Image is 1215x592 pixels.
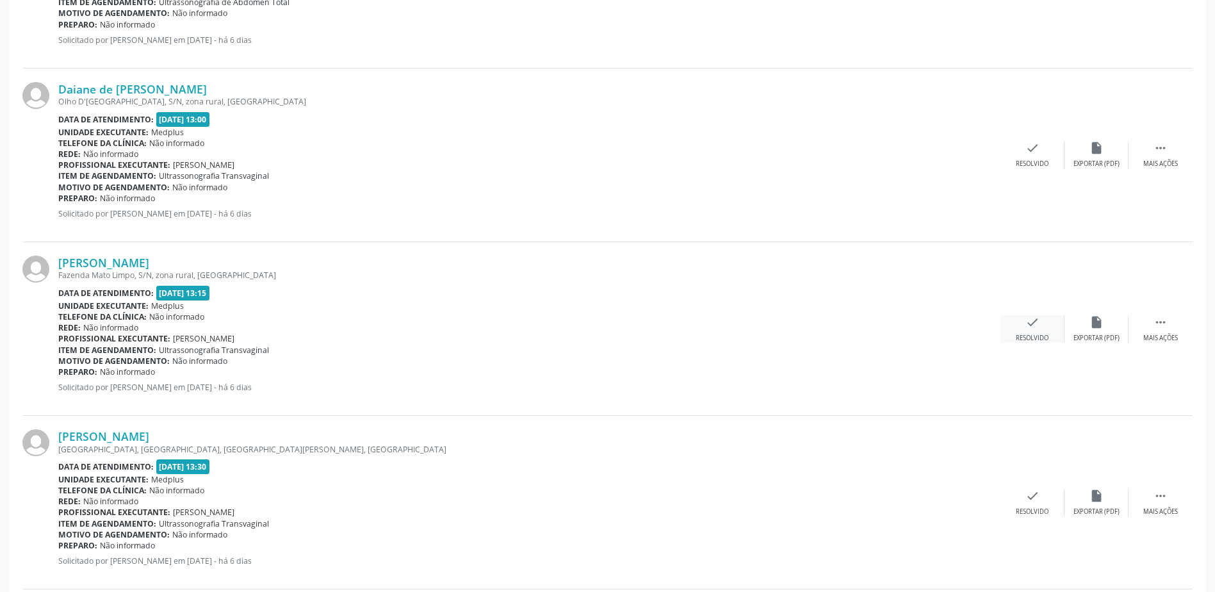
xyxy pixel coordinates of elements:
[83,322,138,333] span: Não informado
[58,19,97,30] b: Preparo:
[58,138,147,149] b: Telefone da clínica:
[58,461,154,472] b: Data de atendimento:
[1073,334,1120,343] div: Exportar (PDF)
[100,366,155,377] span: Não informado
[1143,334,1178,343] div: Mais ações
[100,540,155,551] span: Não informado
[58,208,1000,219] p: Solicitado por [PERSON_NAME] em [DATE] - há 6 dias
[58,96,1000,107] div: Olho D'[GEOGRAPHIC_DATA], S/N, zona rural, [GEOGRAPHIC_DATA]
[1143,160,1178,169] div: Mais ações
[22,429,49,456] img: img
[58,485,147,496] b: Telefone da clínica:
[58,356,170,366] b: Motivo de agendamento:
[151,300,184,311] span: Medplus
[1154,315,1168,329] i: 
[58,149,81,160] b: Rede:
[100,19,155,30] span: Não informado
[1025,489,1040,503] i: check
[58,127,149,138] b: Unidade executante:
[172,529,227,540] span: Não informado
[58,288,154,299] b: Data de atendimento:
[58,82,207,96] a: Daiane de [PERSON_NAME]
[1016,160,1048,169] div: Resolvido
[58,114,154,125] b: Data de atendimento:
[172,356,227,366] span: Não informado
[58,311,147,322] b: Telefone da clínica:
[58,8,170,19] b: Motivo de agendamento:
[172,8,227,19] span: Não informado
[58,160,170,170] b: Profissional executante:
[1025,141,1040,155] i: check
[58,540,97,551] b: Preparo:
[156,112,210,127] span: [DATE] 13:00
[151,474,184,485] span: Medplus
[58,170,156,181] b: Item de agendamento:
[173,333,234,344] span: [PERSON_NAME]
[58,382,1000,393] p: Solicitado por [PERSON_NAME] em [DATE] - há 6 dias
[58,474,149,485] b: Unidade executante:
[58,529,170,540] b: Motivo de agendamento:
[1154,489,1168,503] i: 
[58,35,1000,45] p: Solicitado por [PERSON_NAME] em [DATE] - há 6 dias
[58,366,97,377] b: Preparo:
[149,311,204,322] span: Não informado
[22,256,49,283] img: img
[156,286,210,300] span: [DATE] 13:15
[151,127,184,138] span: Medplus
[1089,489,1104,503] i: insert_drive_file
[149,485,204,496] span: Não informado
[58,333,170,344] b: Profissional executante:
[159,518,269,529] span: Ultrassonografia Transvaginal
[1089,315,1104,329] i: insert_drive_file
[58,256,149,270] a: [PERSON_NAME]
[1073,507,1120,516] div: Exportar (PDF)
[83,149,138,160] span: Não informado
[1154,141,1168,155] i: 
[83,496,138,507] span: Não informado
[58,270,1000,281] div: Fazenda Mato Limpo, S/N, zona rural, [GEOGRAPHIC_DATA]
[58,300,149,311] b: Unidade executante:
[58,193,97,204] b: Preparo:
[159,170,269,181] span: Ultrassonografia Transvaginal
[173,507,234,518] span: [PERSON_NAME]
[58,518,156,529] b: Item de agendamento:
[156,459,210,474] span: [DATE] 13:30
[1089,141,1104,155] i: insert_drive_file
[159,345,269,356] span: Ultrassonografia Transvaginal
[58,496,81,507] b: Rede:
[1025,315,1040,329] i: check
[100,193,155,204] span: Não informado
[58,345,156,356] b: Item de agendamento:
[149,138,204,149] span: Não informado
[1143,507,1178,516] div: Mais ações
[58,555,1000,566] p: Solicitado por [PERSON_NAME] em [DATE] - há 6 dias
[172,182,227,193] span: Não informado
[58,429,149,443] a: [PERSON_NAME]
[58,322,81,333] b: Rede:
[1073,160,1120,169] div: Exportar (PDF)
[58,182,170,193] b: Motivo de agendamento:
[173,160,234,170] span: [PERSON_NAME]
[1016,334,1048,343] div: Resolvido
[58,444,1000,455] div: [GEOGRAPHIC_DATA], [GEOGRAPHIC_DATA], [GEOGRAPHIC_DATA][PERSON_NAME], [GEOGRAPHIC_DATA]
[22,82,49,109] img: img
[1016,507,1048,516] div: Resolvido
[58,507,170,518] b: Profissional executante:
